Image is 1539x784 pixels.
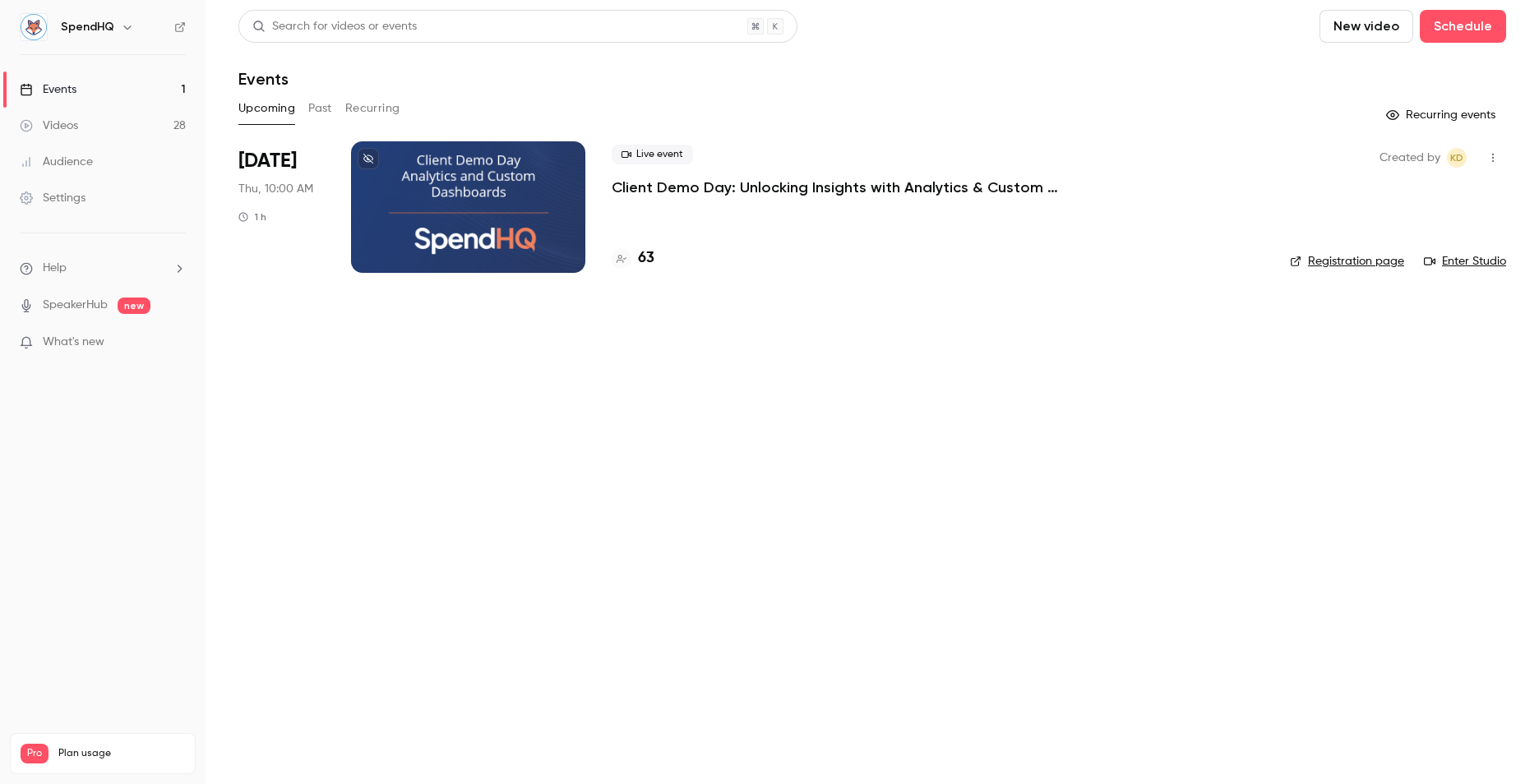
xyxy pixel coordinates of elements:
[1420,10,1506,43] button: Schedule
[612,178,1105,197] a: Client Demo Day: Unlocking Insights with Analytics & Custom Dashboards
[252,18,417,35] div: Search for videos or events
[43,297,108,314] a: SpeakerHub
[21,744,49,763] span: Pro
[1290,253,1404,270] a: Registration page
[1447,148,1467,168] span: Kelly Divine
[1380,148,1440,168] span: Created by
[20,81,76,98] div: Events
[1379,102,1506,128] button: Recurring events
[308,95,332,122] button: Past
[118,297,150,314] span: new
[20,118,78,134] div: Videos
[345,95,400,122] button: Recurring
[1424,253,1506,270] a: Enter Studio
[612,247,654,270] a: 63
[43,260,67,277] span: Help
[238,141,325,273] div: Sep 25 Thu, 10:00 AM (America/New York)
[238,210,266,224] div: 1 h
[58,747,185,760] span: Plan usage
[638,247,654,270] h4: 63
[61,19,114,35] h6: SpendHQ
[238,148,297,174] span: [DATE]
[238,69,289,89] h1: Events
[43,334,104,351] span: What's new
[1319,10,1413,43] button: New video
[20,190,85,206] div: Settings
[21,14,47,40] img: SpendHQ
[166,335,186,350] iframe: Noticeable Trigger
[238,95,295,122] button: Upcoming
[20,154,93,170] div: Audience
[612,145,693,164] span: Live event
[238,181,313,197] span: Thu, 10:00 AM
[20,260,186,277] li: help-dropdown-opener
[1450,148,1463,168] span: KD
